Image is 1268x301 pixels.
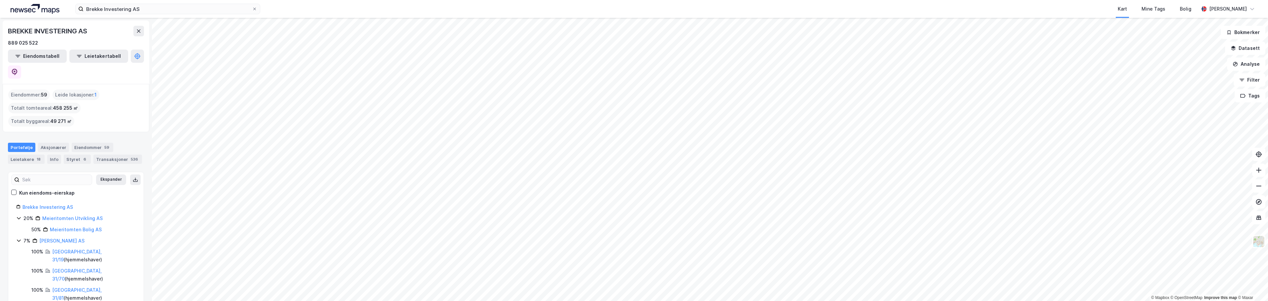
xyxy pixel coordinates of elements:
div: 100% [31,267,43,275]
div: Styret [64,155,91,164]
span: 49 271 ㎡ [50,117,72,125]
button: Analyse [1227,57,1265,71]
div: Info [47,155,61,164]
div: Eiendommer [72,143,113,152]
div: Kart [1118,5,1127,13]
div: Eiendommer : [8,90,50,100]
div: BREKKE INVESTERING AS [8,26,88,36]
div: Mine Tags [1142,5,1165,13]
span: 1 [94,91,97,99]
div: Transaksjoner [93,155,142,164]
a: Meieritomten Utvikling AS [42,215,103,221]
div: Totalt byggareal : [8,116,74,127]
a: Mapbox [1151,295,1169,300]
div: 536 [129,156,139,163]
a: [GEOGRAPHIC_DATA], 31/81 [52,287,102,301]
button: Tags [1235,89,1265,102]
input: Søk på adresse, matrikkel, gårdeiere, leietakere eller personer [84,4,252,14]
div: Leide lokasjoner : [53,90,99,100]
div: Bolig [1180,5,1191,13]
a: [GEOGRAPHIC_DATA], 31/19 [52,249,102,262]
div: Portefølje [8,143,35,152]
div: 100% [31,248,43,256]
input: Søk [19,175,92,185]
div: ( hjemmelshaver ) [52,267,136,283]
button: Ekspander [96,174,126,185]
a: [PERSON_NAME] AS [39,238,85,244]
span: 59 [41,91,47,99]
div: 18 [35,156,42,163]
div: Kun eiendoms-eierskap [19,189,75,197]
img: logo.a4113a55bc3d86da70a041830d287a7e.svg [11,4,59,14]
div: Aksjonærer [38,143,69,152]
div: 7% [23,237,30,245]
div: 100% [31,286,43,294]
div: Kontrollprogram for chat [1235,269,1268,301]
iframe: Chat Widget [1235,269,1268,301]
button: Eiendomstabell [8,50,67,63]
a: Improve this map [1204,295,1237,300]
div: [PERSON_NAME] [1209,5,1247,13]
div: 6 [82,156,88,163]
a: Brekke Investering AS [22,204,73,210]
div: Totalt tomteareal : [8,103,81,113]
img: Z [1252,235,1265,248]
div: ( hjemmelshaver ) [52,248,136,264]
div: 20% [23,214,33,222]
button: Bokmerker [1221,26,1265,39]
button: Filter [1234,73,1265,87]
button: Datasett [1225,42,1265,55]
div: 50% [31,226,41,234]
button: Leietakertabell [69,50,128,63]
a: OpenStreetMap [1171,295,1203,300]
div: Leietakere [8,155,45,164]
a: Meieritomten Bolig AS [50,227,102,232]
div: 889 025 522 [8,39,38,47]
span: 458 255 ㎡ [53,104,78,112]
a: [GEOGRAPHIC_DATA], 31/70 [52,268,102,282]
div: 59 [103,144,111,151]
